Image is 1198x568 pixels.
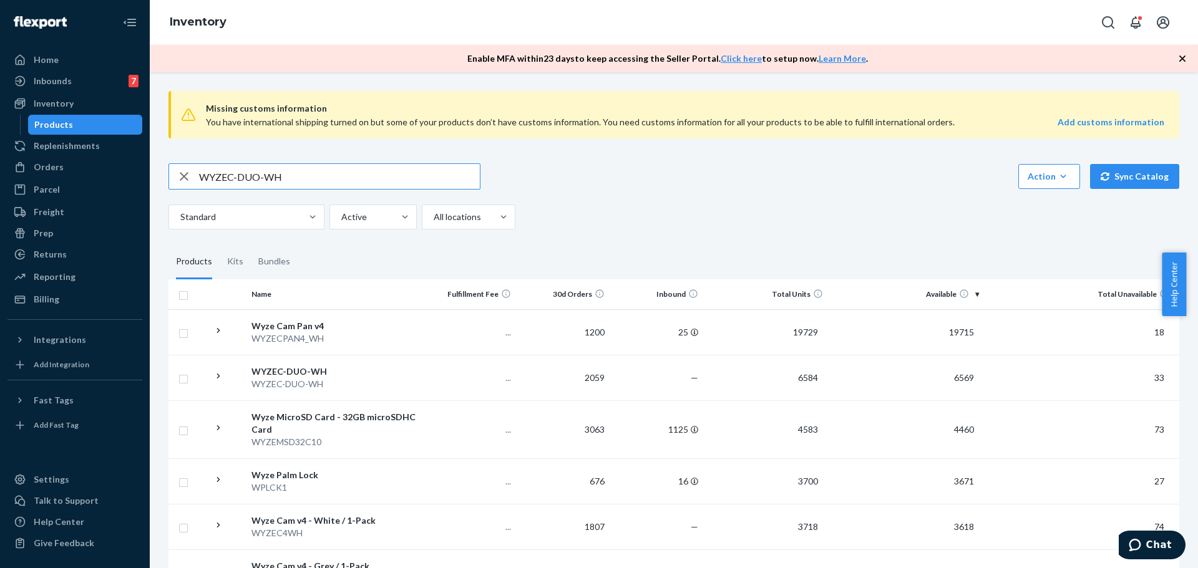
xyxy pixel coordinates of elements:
span: 6569 [949,372,979,383]
div: Orders [34,161,64,173]
a: Add Fast Tag [7,415,142,435]
div: 7 [129,75,139,87]
th: Name [246,279,422,309]
a: Products [28,115,143,135]
a: Prep [7,223,142,243]
div: Fast Tags [34,394,74,407]
div: WYZEC-DUO-WH [251,365,417,378]
div: Parcel [34,183,60,196]
button: Help Center [1162,253,1186,316]
a: Settings [7,469,142,489]
a: Returns [7,244,142,264]
div: Add Fast Tag [34,420,79,430]
button: Open notifications [1123,10,1148,35]
a: Parcel [7,180,142,200]
div: Wyze MicroSD Card - 32GB microSDHC Card [251,411,417,436]
td: 3063 [516,400,610,458]
td: 1125 [610,400,703,458]
p: ... [427,475,511,488]
span: 73 [1149,424,1169,435]
div: Inbounds [34,75,72,87]
a: Billing [7,289,142,309]
span: 3700 [793,476,823,486]
p: ... [427,372,511,384]
div: Help Center [34,516,84,528]
a: Add customs information [1058,116,1164,128]
button: Action [1018,164,1080,189]
div: Prep [34,227,53,239]
div: WYZEC-DUO-WH [251,378,417,390]
div: Products [34,118,73,131]
p: Enable MFA within 23 days to keep accessing the Seller Portal. to setup now. . [467,52,868,65]
div: Returns [34,248,67,261]
td: 1200 [516,309,610,355]
a: Reporting [7,267,142,287]
a: Help Center [7,512,142,532]
span: 74 [1149,521,1169,532]
td: 16 [610,458,703,504]
span: 3618 [949,521,979,532]
span: — [691,521,698,532]
ol: breadcrumbs [160,4,236,41]
a: Orders [7,157,142,177]
div: Integrations [34,334,86,346]
span: 18 [1149,327,1169,337]
a: Inbounds7 [7,71,142,91]
div: WYZEC4WH [251,527,417,539]
th: Available [828,279,984,309]
div: Freight [34,206,64,218]
th: Total Unavailable [984,279,1179,309]
input: Active [340,211,341,223]
p: ... [427,326,511,339]
td: 2059 [516,355,610,400]
div: Talk to Support [34,494,99,507]
a: Click here [721,53,762,64]
div: Bundles [258,244,290,279]
div: Add Integration [34,359,89,370]
td: 676 [516,458,610,504]
span: 4460 [949,424,979,435]
iframe: Opens a widget where you can chat to one of our agents [1119,531,1186,562]
div: Reporting [34,271,75,283]
div: WYZEMSD32C10 [251,436,417,448]
div: Home [34,54,59,66]
span: 4583 [793,424,823,435]
a: Learn More [819,53,866,64]
button: Open Search Box [1096,10,1121,35]
div: Settings [34,473,69,486]
div: WPLCK1 [251,481,417,494]
span: — [691,372,698,383]
span: Missing customs information [206,101,1164,116]
div: Kits [227,244,243,279]
span: 27 [1149,476,1169,486]
input: Standard [179,211,180,223]
span: 3671 [949,476,979,486]
strong: Add customs information [1058,117,1164,127]
td: 25 [610,309,703,355]
th: Fulfillment Fee [422,279,516,309]
div: WYZECPAN4_WH [251,332,417,345]
input: Search inventory by name or sku [199,164,480,189]
div: Replenishments [34,140,100,152]
div: Give Feedback [34,537,94,549]
button: Talk to Support [7,491,142,511]
button: Open account menu [1151,10,1176,35]
a: Add Integration [7,355,142,375]
span: 19729 [788,327,823,337]
img: Flexport logo [14,16,67,29]
a: Freight [7,202,142,222]
a: Inventory [7,94,142,113]
div: Wyze Cam v4 - White / 1-Pack [251,514,417,527]
th: 30d Orders [516,279,610,309]
div: Action [1028,170,1071,183]
p: ... [427,521,511,533]
span: 19715 [944,327,979,337]
a: Inventory [170,15,226,29]
span: 33 [1149,372,1169,383]
div: Billing [34,293,59,306]
div: You have international shipping turned on but some of your products don’t have customs informatio... [206,116,973,128]
button: Integrations [7,330,142,350]
button: Sync Catalog [1090,164,1179,189]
